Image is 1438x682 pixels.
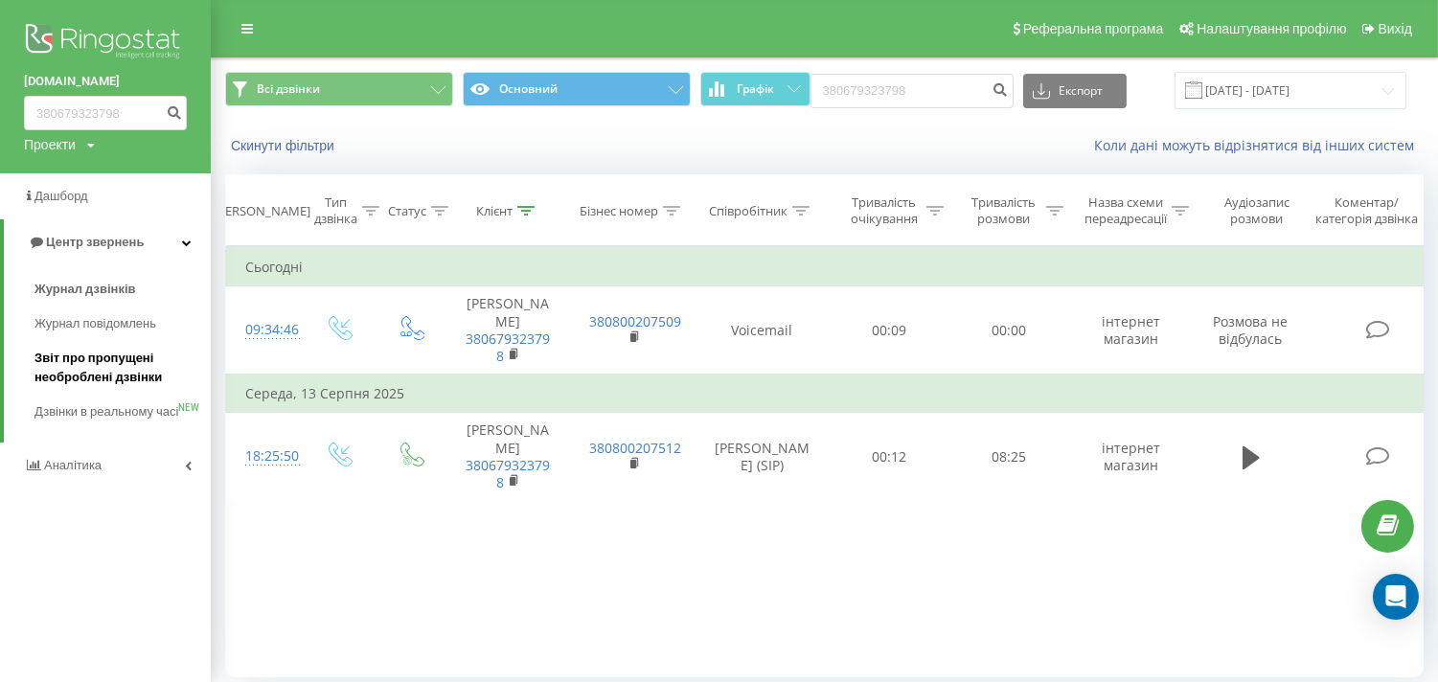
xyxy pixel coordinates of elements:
[225,137,344,154] button: Скинути фільтри
[34,395,211,429] a: Дзвінки в реальному часіNEW
[388,203,426,219] div: Статус
[4,219,211,265] a: Центр звернень
[46,235,144,249] span: Центр звернень
[24,72,187,91] a: [DOMAIN_NAME]
[949,286,1069,375] td: 00:00
[1084,194,1167,227] div: Назва схеми переадресації
[34,280,136,299] span: Журнал дзвінків
[245,311,284,349] div: 09:34:46
[24,96,187,130] input: Пошук за номером
[1210,194,1303,227] div: Аудіозапис розмови
[846,194,922,227] div: Тривалість очікування
[214,203,310,219] div: [PERSON_NAME]
[257,81,320,97] span: Всі дзвінки
[590,312,682,330] a: 380800207509
[467,330,551,365] a: 380679323798
[1023,74,1127,108] button: Експорт
[830,286,949,375] td: 00:09
[24,19,187,67] img: Ringostat logo
[696,286,830,375] td: Voicemail
[34,307,211,341] a: Журнал повідомлень
[1094,136,1424,154] a: Коли дані можуть відрізнятися вiд інших систем
[463,72,691,106] button: Основний
[34,341,211,395] a: Звіт про пропущені необроблені дзвінки
[34,189,88,203] span: Дашборд
[225,72,453,106] button: Всі дзвінки
[1069,286,1194,375] td: інтернет магазин
[590,439,682,457] a: 380800207512
[446,286,571,375] td: [PERSON_NAME]
[700,72,810,106] button: Графік
[34,314,156,333] span: Журнал повідомлень
[810,74,1014,108] input: Пошук за номером
[696,413,830,501] td: [PERSON_NAME] (SIP)
[467,456,551,491] a: 380679323798
[580,203,658,219] div: Бізнес номер
[1023,21,1164,36] span: Реферальна програма
[245,438,284,475] div: 18:25:50
[34,402,178,421] span: Дзвінки в реальному часі
[34,272,211,307] a: Журнал дзвінків
[34,349,201,387] span: Звіт про пропущені необроблені дзвінки
[1379,21,1412,36] span: Вихід
[1311,194,1423,227] div: Коментар/категорія дзвінка
[24,135,76,154] div: Проекти
[738,82,775,96] span: Графік
[1197,21,1346,36] span: Налаштування профілю
[1069,413,1194,501] td: інтернет магазин
[949,413,1069,501] td: 08:25
[966,194,1041,227] div: Тривалість розмови
[446,413,571,501] td: [PERSON_NAME]
[476,203,513,219] div: Клієнт
[314,194,357,227] div: Тип дзвінка
[44,458,102,472] span: Аналiтика
[1214,312,1289,348] span: Розмова не відбулась
[830,413,949,501] td: 00:12
[709,203,787,219] div: Співробітник
[1373,574,1419,620] div: Open Intercom Messenger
